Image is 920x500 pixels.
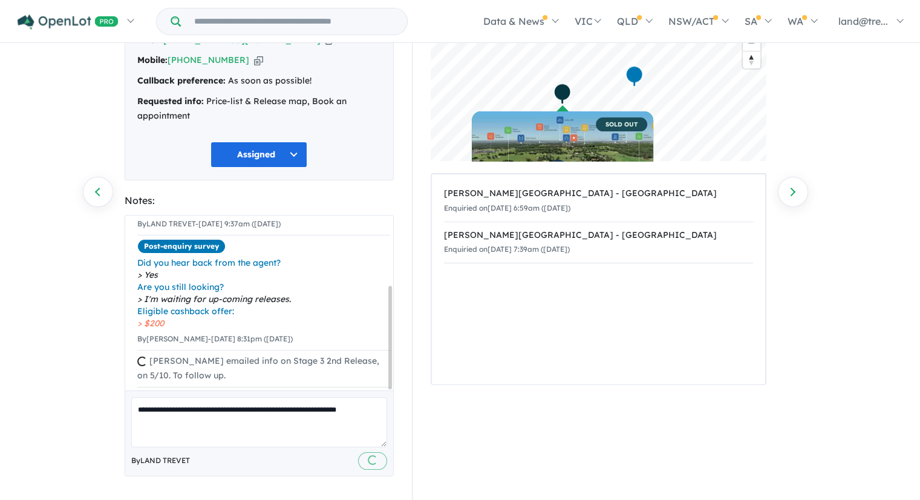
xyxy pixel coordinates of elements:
[137,94,381,123] div: Price-list & Release map, Book an appointment
[137,96,204,107] strong: Requested info:
[137,269,390,281] span: Yes
[137,239,226,254] span: Post-enquiry survey
[743,51,760,68] button: Reset bearing to north
[444,180,753,222] a: [PERSON_NAME][GEOGRAPHIC_DATA] - [GEOGRAPHIC_DATA]Enquiried on[DATE] 6:59am ([DATE])
[137,74,381,88] div: As soon as possible!
[210,142,307,168] button: Assigned
[137,219,281,228] small: By LAND TREVET - [DATE] 9:37am ([DATE])
[444,245,570,254] small: Enquiried on [DATE] 7:39am ([DATE])
[137,334,293,343] small: By [PERSON_NAME] - [DATE] 8:31pm ([DATE])
[183,8,405,35] input: Try estate name, suburb, builder or developer
[137,281,390,293] span: Are you still looking?
[137,35,163,45] strong: Email:
[125,192,394,209] div: Notes:
[444,186,753,201] div: [PERSON_NAME][GEOGRAPHIC_DATA] - [GEOGRAPHIC_DATA]
[431,10,766,161] canvas: Map
[472,111,653,202] a: SOLD OUT
[444,222,753,264] a: [PERSON_NAME][GEOGRAPHIC_DATA] - [GEOGRAPHIC_DATA]Enquiried on[DATE] 7:39am ([DATE])
[137,75,226,86] strong: Callback preference:
[254,54,263,67] button: Copy
[625,65,643,88] div: Map marker
[163,35,321,45] a: [EMAIL_ADDRESS][DOMAIN_NAME]
[838,15,888,27] span: land@tre...
[137,293,390,305] span: I'm waiting for up-coming releases.
[553,83,571,105] div: Map marker
[168,54,249,65] a: [PHONE_NUMBER]
[444,228,753,243] div: [PERSON_NAME][GEOGRAPHIC_DATA] - [GEOGRAPHIC_DATA]
[137,355,379,381] span: [PERSON_NAME] emailed info on Stage 3 2nd Release, on 5/10. To follow up.
[137,54,168,65] strong: Mobile:
[444,203,570,212] small: Enquiried on [DATE] 6:59am ([DATE])
[137,257,390,269] span: Did you hear back from the agent?
[131,455,190,467] span: By LAND TREVET
[596,117,647,131] span: SOLD OUT
[137,317,390,329] span: $200
[137,306,234,317] i: Eligible cashback offer:
[18,15,119,30] img: Openlot PRO Logo White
